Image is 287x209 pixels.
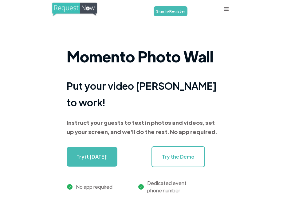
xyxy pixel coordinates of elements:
[151,146,205,167] a: Try the Demo
[138,184,143,189] img: green checkmark
[147,179,187,194] div: Dedicated event phone number
[67,44,220,69] h1: Momento Photo Wall
[51,2,107,17] a: home
[67,119,217,135] strong: Instruct your guests to text in photos and videos, set up your screen, and we'll do the rest. No ...
[76,183,112,191] div: No app required
[67,184,72,189] img: green check
[67,147,117,167] a: Try it [DATE]!
[154,6,187,16] a: Sign In/Register
[67,79,217,108] strong: Put your video [PERSON_NAME] to work!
